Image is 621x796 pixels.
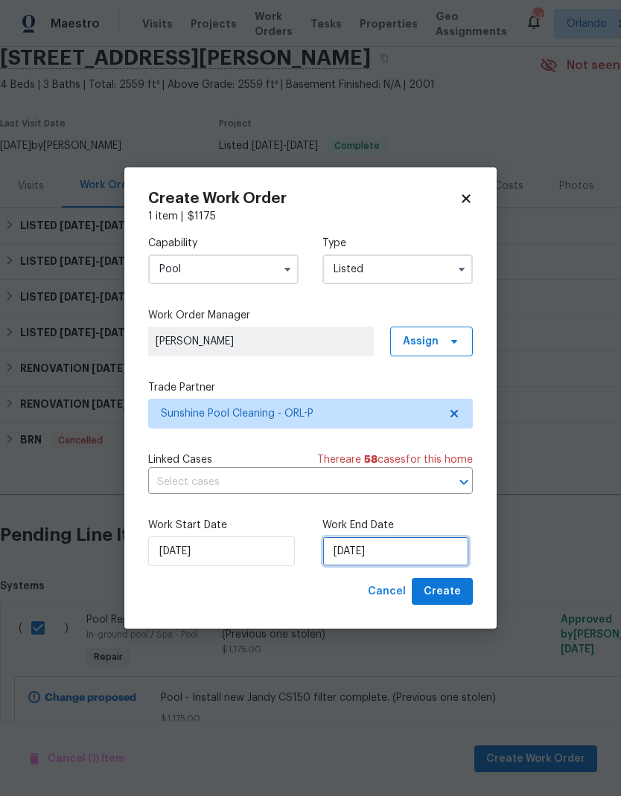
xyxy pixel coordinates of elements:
button: Cancel [362,578,412,606]
span: Create [424,582,461,601]
button: Create [412,578,473,606]
label: Trade Partner [148,380,473,395]
button: Show options [453,260,471,278]
label: Work Order Manager [148,308,473,323]
input: Select... [322,254,473,284]
label: Type [322,236,473,251]
h2: Create Work Order [148,191,459,206]
div: 1 item | [148,209,473,224]
span: $ 1175 [188,211,216,222]
span: Linked Cases [148,452,212,467]
input: M/D/YYYY [322,536,469,566]
span: Assign [403,334,439,349]
label: Capability [148,236,299,251]
button: Show options [278,260,296,278]
span: 58 [364,455,378,465]
label: Work Start Date [148,518,299,533]
input: Select cases [148,471,431,494]
span: [PERSON_NAME] [156,334,366,349]
input: Select... [148,254,299,284]
span: Cancel [368,582,406,601]
input: M/D/YYYY [148,536,295,566]
label: Work End Date [322,518,473,533]
button: Open [453,472,474,492]
span: There are case s for this home [317,452,473,467]
span: Sunshine Pool Cleaning - ORL-P [161,406,439,421]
